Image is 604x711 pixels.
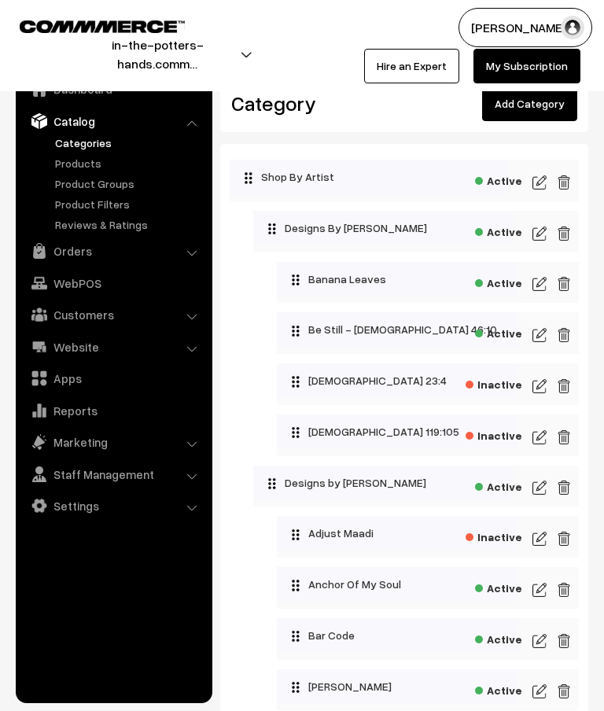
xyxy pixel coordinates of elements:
[20,460,207,488] a: Staff Management
[277,618,518,653] div: Bar Code
[475,220,522,240] span: Active
[459,8,592,47] button: [PERSON_NAME]…
[277,363,518,398] div: [DEMOGRAPHIC_DATA] 23:4
[557,632,571,650] img: edit
[532,274,547,293] img: edit
[277,567,518,602] div: Anchor Of My Soul
[557,173,571,192] img: edit
[291,529,300,541] img: drag
[20,492,207,520] a: Settings
[557,580,571,599] img: edit
[475,169,522,189] span: Active
[466,373,522,392] span: Inactive
[20,16,157,35] a: COMMMERCE
[20,333,207,361] a: Website
[557,224,571,243] img: edit
[557,326,571,344] img: edit
[20,269,207,297] a: WebPOS
[291,426,300,439] img: drag
[557,478,571,497] img: edit
[475,577,522,596] span: Active
[532,173,547,192] img: edit
[532,377,547,396] img: edit
[20,20,185,32] img: COMMMERCE
[230,160,245,190] button: Collapse
[532,478,547,497] img: edit
[244,171,253,184] img: drag
[20,396,207,425] a: Reports
[230,160,509,194] div: Shop By Artist
[253,466,269,495] button: Collapse
[51,155,207,171] a: Products
[253,211,514,245] div: Designs By [PERSON_NAME]
[51,134,207,151] a: Categories
[291,375,300,388] img: drag
[253,466,514,500] div: Designs by [PERSON_NAME]
[475,679,522,698] span: Active
[532,326,547,344] img: edit
[532,529,547,548] img: edit
[532,580,547,599] img: edit
[267,223,277,235] img: drag
[475,475,522,495] span: Active
[277,312,518,347] div: Be Still - [DEMOGRAPHIC_DATA] 46:10
[532,428,547,447] img: edit
[277,516,518,551] div: Adjust Maadi
[532,632,547,650] img: edit
[291,681,300,694] img: drag
[466,525,522,545] span: Inactive
[291,579,300,591] img: drag
[557,377,571,396] img: edit
[532,682,547,701] img: edit
[557,274,571,293] img: edit
[532,224,547,243] img: edit
[466,424,522,444] span: Inactive
[475,628,522,647] span: Active
[51,216,207,233] a: Reviews & Ratings
[253,211,269,241] button: Collapse
[267,477,277,490] img: drag
[277,262,518,297] div: Banana Leaves
[291,325,300,337] img: drag
[482,87,577,121] a: Add Category
[20,300,207,329] a: Customers
[51,175,207,192] a: Product Groups
[51,196,207,212] a: Product Filters
[231,91,392,116] h2: Category
[20,237,207,265] a: Orders
[291,630,300,643] img: drag
[557,428,571,447] img: edit
[364,49,459,83] a: Hire an Expert
[561,16,584,39] img: user
[20,428,207,456] a: Marketing
[557,529,571,548] img: edit
[20,364,207,392] a: Apps
[475,322,522,341] span: Active
[475,271,522,291] span: Active
[473,49,580,83] a: My Subscription
[291,274,300,286] img: drag
[20,107,207,135] a: Catalog
[24,35,290,74] button: in-the-potters-hands.comm…
[277,669,518,704] div: [PERSON_NAME]
[277,414,518,449] div: [DEMOGRAPHIC_DATA] 119:105
[557,682,571,701] img: edit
